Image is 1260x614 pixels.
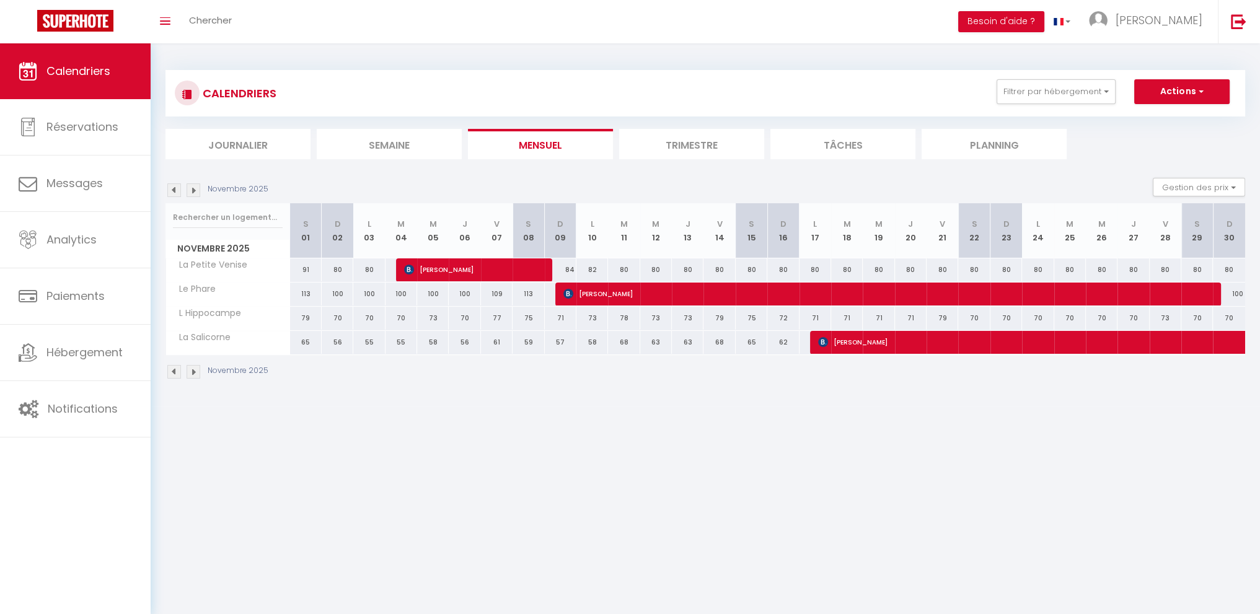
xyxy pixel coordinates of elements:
[526,218,531,230] abbr: S
[404,258,541,281] span: [PERSON_NAME]
[685,218,690,230] abbr: J
[1131,218,1136,230] abbr: J
[1231,14,1246,29] img: logout
[767,307,799,330] div: 72
[513,283,544,305] div: 113
[168,307,244,320] span: L Hippocampe
[462,218,467,230] abbr: J
[46,175,103,191] span: Messages
[736,258,767,281] div: 80
[449,203,480,258] th: 06
[576,203,608,258] th: 10
[990,203,1022,258] th: 23
[1117,307,1149,330] div: 70
[385,331,417,354] div: 55
[46,288,105,304] span: Paiements
[1213,258,1245,281] div: 80
[1116,12,1202,28] span: [PERSON_NAME]
[608,258,640,281] div: 80
[576,258,608,281] div: 82
[303,218,309,230] abbr: S
[353,283,385,305] div: 100
[800,258,831,281] div: 80
[46,119,118,134] span: Réservations
[703,331,735,354] div: 68
[608,331,640,354] div: 68
[1181,258,1213,281] div: 80
[290,331,322,354] div: 65
[972,218,977,230] abbr: S
[640,307,672,330] div: 73
[767,258,799,281] div: 80
[1117,258,1149,281] div: 80
[494,218,500,230] abbr: V
[165,129,311,159] li: Journalier
[672,307,703,330] div: 73
[168,283,219,296] span: Le Phare
[736,203,767,258] th: 15
[449,283,480,305] div: 100
[1036,218,1040,230] abbr: L
[958,203,990,258] th: 22
[1098,218,1106,230] abbr: M
[353,258,385,281] div: 80
[545,203,576,258] th: 09
[290,203,322,258] th: 01
[831,203,863,258] th: 18
[990,258,1022,281] div: 80
[844,218,851,230] abbr: M
[322,283,353,305] div: 100
[1089,11,1108,30] img: ...
[927,203,958,258] th: 21
[1117,203,1149,258] th: 27
[335,218,341,230] abbr: D
[997,79,1116,104] button: Filtrer par hébergement
[703,203,735,258] th: 14
[208,183,268,195] p: Novembre 2025
[736,331,767,354] div: 65
[545,307,576,330] div: 71
[46,232,97,247] span: Analytics
[958,11,1044,32] button: Besoin d'aide ?
[417,331,449,354] div: 58
[290,307,322,330] div: 79
[481,283,513,305] div: 109
[1181,307,1213,330] div: 70
[557,218,563,230] abbr: D
[831,258,863,281] div: 80
[800,307,831,330] div: 71
[927,258,958,281] div: 80
[749,218,754,230] abbr: S
[1134,79,1230,104] button: Actions
[576,331,608,354] div: 58
[672,203,703,258] th: 13
[620,218,628,230] abbr: M
[1086,258,1117,281] div: 80
[767,203,799,258] th: 16
[1086,307,1117,330] div: 70
[290,283,322,305] div: 113
[481,307,513,330] div: 77
[1054,258,1086,281] div: 80
[545,258,576,281] div: 84
[200,79,276,107] h3: CALENDRIERS
[37,10,113,32] img: Super Booking
[322,331,353,354] div: 56
[576,307,608,330] div: 73
[322,307,353,330] div: 70
[767,331,799,354] div: 62
[563,282,1206,305] span: [PERSON_NAME]
[368,218,371,230] abbr: L
[48,401,118,416] span: Notifications
[1150,203,1181,258] th: 28
[385,307,417,330] div: 70
[430,218,437,230] abbr: M
[1163,218,1168,230] abbr: V
[317,129,462,159] li: Semaine
[895,203,927,258] th: 20
[1150,307,1181,330] div: 73
[208,365,268,377] p: Novembre 2025
[385,203,417,258] th: 04
[1054,203,1086,258] th: 25
[863,258,894,281] div: 80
